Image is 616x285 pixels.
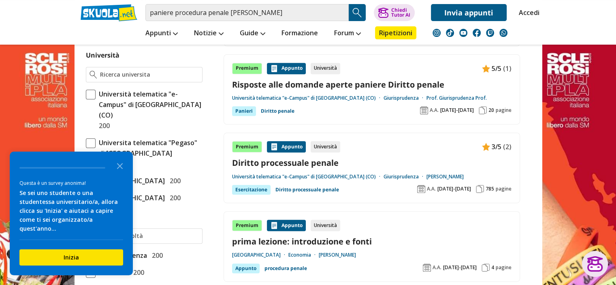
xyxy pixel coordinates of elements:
[443,264,477,271] span: [DATE]-[DATE]
[430,107,439,114] span: A.A.
[374,4,415,21] button: ChiediTutor AI
[232,106,256,116] div: Panieri
[166,176,181,186] span: 200
[232,141,262,152] div: Premium
[264,264,307,273] a: procedura penale
[238,26,267,41] a: Guide
[486,29,494,37] img: twitch
[496,107,512,114] span: pagine
[427,186,436,192] span: A.A.
[311,141,340,152] div: Università
[519,4,536,21] a: Accedi
[19,179,123,187] div: Questa è un survey anonima!
[10,152,133,275] div: Survey
[130,267,144,278] span: 200
[503,63,512,74] span: (1)
[86,51,119,60] label: Università
[270,221,278,229] img: Appunti contenuto
[232,264,260,273] div: Appunto
[96,120,110,131] span: 200
[96,89,202,120] span: Università telematica "e-Campus" di [GEOGRAPHIC_DATA] (CO)
[311,220,340,231] div: Università
[420,106,428,114] img: Anno accademico
[459,29,467,37] img: youtube
[423,264,431,272] img: Anno accademico
[426,174,464,180] a: [PERSON_NAME]
[267,141,306,152] div: Appunto
[332,26,363,41] a: Forum
[232,236,512,247] a: prima lezione: introduzione e fonti
[232,174,384,180] a: Università telematica "e-Campus" di [GEOGRAPHIC_DATA] (CO)
[279,26,320,41] a: Formazione
[192,26,226,41] a: Notizie
[491,264,494,271] span: 4
[384,95,426,101] a: Giurisprudenza
[100,71,198,79] input: Ricerca universita
[479,106,487,114] img: Pagine
[482,143,490,151] img: Appunti contenuto
[232,185,271,195] div: Esercitazione
[488,107,494,114] span: 20
[166,193,181,203] span: 200
[267,63,306,74] div: Appunto
[261,106,294,116] a: Diritto penale
[267,220,306,231] div: Appunto
[496,264,512,271] span: pagine
[319,252,356,258] a: [PERSON_NAME]
[90,71,97,79] img: Ricerca universita
[482,64,490,73] img: Appunti contenuto
[145,4,349,21] input: Cerca appunti, riassunti o versioni
[492,63,501,74] span: 5/5
[375,26,416,39] a: Ripetizioni
[433,264,441,271] span: A.A.
[232,63,262,74] div: Premium
[112,157,128,174] button: Close the survey
[100,232,198,240] input: Ricerca facoltà
[232,252,288,258] a: [GEOGRAPHIC_DATA]
[232,157,512,168] a: Diritto processuale penale
[473,29,481,37] img: facebook
[311,63,340,74] div: Università
[149,250,163,261] span: 200
[391,8,410,17] div: Chiedi Tutor AI
[270,64,278,73] img: Appunti contenuto
[96,137,202,159] span: Universita telematica "Pegaso" di [GEOGRAPHIC_DATA]
[19,189,123,233] div: Se sei uno studente o una studentessa universitario/a, allora clicca su 'Inizia' e aiutaci a capi...
[503,141,512,152] span: (2)
[232,79,512,90] a: Risposte alle domande aperte paniere Diritto penale
[384,174,426,180] a: Giurisprudenza
[440,107,474,114] span: [DATE]-[DATE]
[288,252,319,258] a: Economia
[482,264,490,272] img: Pagine
[19,249,123,266] button: Inizia
[476,185,484,193] img: Pagine
[426,95,487,101] a: Prof. Giurisprudenza Prof.
[492,141,501,152] span: 3/5
[232,95,384,101] a: Università telematica "e-Campus" di [GEOGRAPHIC_DATA] (CO)
[275,185,339,195] a: Diritto processuale penale
[486,186,494,192] span: 785
[232,220,262,231] div: Premium
[437,186,471,192] span: [DATE]-[DATE]
[433,29,441,37] img: instagram
[349,4,366,21] button: Search Button
[351,6,363,19] img: Cerca appunti, riassunti o versioni
[417,185,425,193] img: Anno accademico
[496,186,512,192] span: pagine
[431,4,507,21] a: Invia appunti
[143,26,180,41] a: Appunti
[270,143,278,151] img: Appunti contenuto
[499,29,507,37] img: WhatsApp
[446,29,454,37] img: tiktok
